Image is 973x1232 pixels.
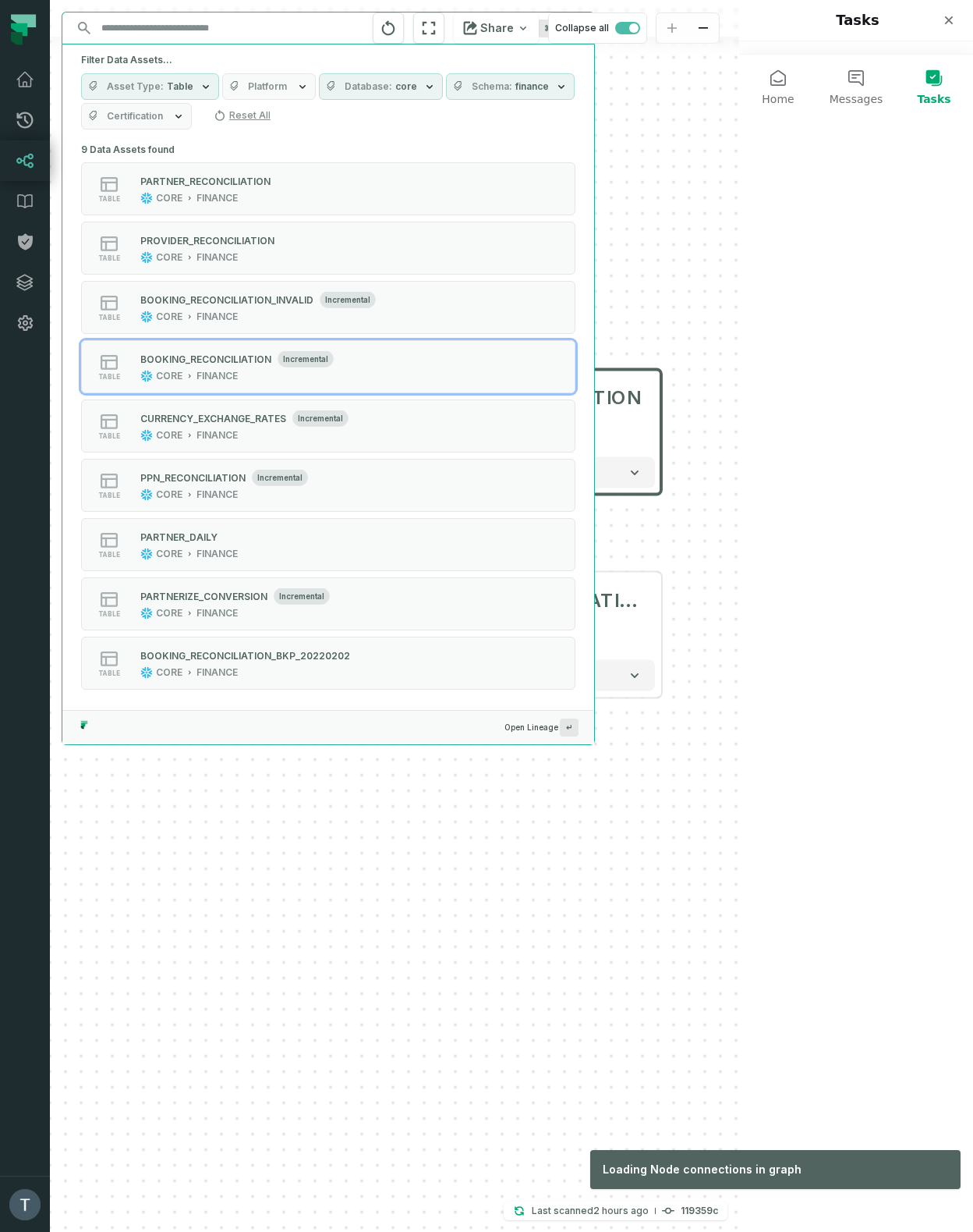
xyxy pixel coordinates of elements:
h5: Filter Data Assets... [81,54,575,66]
span: table [98,432,120,440]
button: Schemafinance [446,73,575,100]
div: BOOKING_RECONCILIATION_INVALID [140,294,313,306]
div: FINANCE [196,488,238,501]
button: zoom out [688,13,719,44]
img: avatar of Taher Hekmatfar [9,1189,41,1220]
span: Table [167,80,193,93]
button: Tasks [156,55,234,117]
div: FINANCE [196,429,238,442]
button: Reset All [207,103,277,128]
div: 9 Data Assets found [81,139,575,710]
div: BOOKING_RECONCILIATION [140,353,271,365]
span: incremental [252,469,308,486]
span: table [98,314,120,321]
div: Loading Node connections in graph [590,1150,961,1189]
span: Tasks [178,94,211,105]
span: core [395,80,417,93]
relative-time: Sep 24, 2025, 11:49 AM GMT+2 [593,1205,649,1216]
div: FINANCE [196,192,238,204]
span: Home [23,94,55,105]
button: tableCOREFINANCE [81,222,575,275]
button: tableincrementalCOREFINANCE [81,340,575,393]
span: finance [515,80,549,93]
div: FINANCE [196,251,238,264]
button: Last scanned[DATE] 11:49:50119359c [504,1202,727,1220]
span: incremental [292,410,349,427]
button: tableincrementalCOREFINANCE [81,577,575,630]
div: CORE [156,370,182,382]
div: CORE [156,607,182,620]
button: tableCOREFINANCE [81,162,575,215]
button: tableincrementalCOREFINANCE [81,399,575,453]
div: FINANCE [196,607,238,620]
button: tableCOREFINANCE [81,518,575,571]
span: Certification [107,110,163,122]
span: Messages [90,94,144,105]
span: table [98,492,120,499]
div: PROVIDER_RECONCILIATION [140,235,274,247]
div: FINANCE [196,311,238,323]
h4: 119359c [681,1206,718,1216]
div: BOOKING_RECONCILIATION_BKP_20220202 [140,650,350,662]
div: CORE [156,429,182,442]
button: tableCOREFINANCE [81,637,575,690]
span: table [98,373,120,381]
div: CORE [156,192,182,204]
button: Messages [78,55,156,117]
div: CORE [156,251,182,264]
button: Platform [222,73,316,100]
div: FINANCE [196,548,238,560]
p: Last scanned [532,1203,649,1219]
span: table [98,551,120,559]
span: incremental [278,350,334,367]
span: incremental [274,588,330,605]
div: PARTNERIZE_CONVERSION [140,591,267,602]
button: Certification [81,103,192,130]
div: Close [196,6,224,34]
span: table [98,610,120,618]
span: Database [345,80,392,93]
div: PARTNER_DAILY [140,531,218,543]
span: Press ↵ to add a new Data Asset to the graph [560,719,578,737]
button: Asset TypeTable [81,73,219,100]
div: CORE [156,488,182,501]
div: PARTNER_RECONCILIATION [140,176,271,187]
div: FINANCE [196,370,238,382]
span: Platform [248,80,287,93]
div: FINANCE [196,666,238,679]
span: table [98,669,120,677]
button: Share [454,12,539,44]
span: table [98,195,120,203]
span: Schema [472,80,512,93]
div: CORE [156,311,182,323]
button: Databasecore [319,73,443,100]
h1: Tasks [94,7,143,34]
span: Open Lineage [504,719,578,737]
span: incremental [320,291,376,308]
div: CORE [156,666,182,679]
span: Asset Type [107,80,164,93]
button: Collapse all [548,12,647,44]
div: CURRENCY_EXCHANGE_RATES [140,413,286,424]
span: table [98,254,120,262]
button: tableincrementalCOREFINANCE [81,459,575,512]
div: Suggestions [62,139,594,710]
div: CORE [156,548,182,560]
button: tableincrementalCOREFINANCE [81,281,575,334]
div: PPN_RECONCILIATION [140,472,246,484]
